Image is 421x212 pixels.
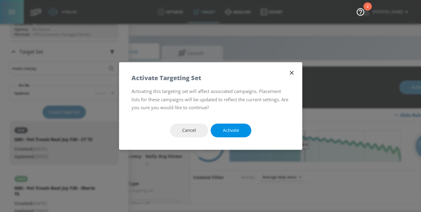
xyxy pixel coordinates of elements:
[367,6,369,14] div: 2
[211,124,251,137] button: Activate
[182,127,196,134] span: Cancel
[131,75,201,81] h5: Activate Targeting Set
[170,124,208,137] button: Cancel
[223,127,239,134] span: Activate
[131,87,290,111] p: Activating this targeting set will affect associated campaigns. Placement lists for these campaig...
[352,3,369,20] button: Open Resource Center, 2 new notifications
